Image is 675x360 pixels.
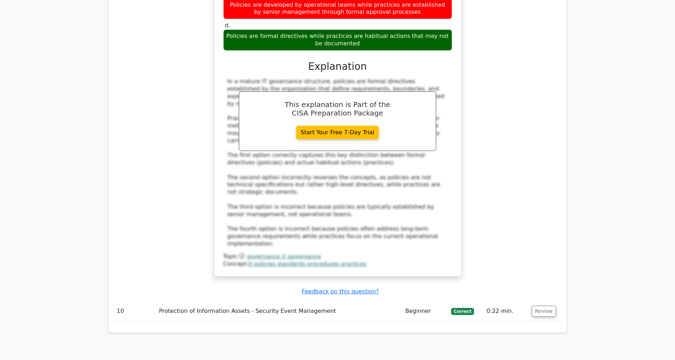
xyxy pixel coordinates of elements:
[223,29,452,51] div: Policies are formal directives while practices are habitual actions that may not be documented
[114,301,156,321] td: 10
[403,301,448,321] td: Beginner
[484,301,529,321] td: 0:22 min.
[223,253,452,260] div: Topic:
[227,78,448,247] div: In a mature IT governance structure, policies are formal directives established by the organizati...
[247,253,321,260] a: governance it governance
[302,288,379,295] a: Feedback on this question?
[248,260,366,267] a: it policies standards procedures practices
[227,61,448,73] h3: Explanation
[296,126,379,139] a: Start Your Free 7-Day Trial
[223,260,452,268] div: Concept:
[156,301,403,321] td: Protection of Information Assets - Security Event Management
[532,306,556,317] button: Review
[451,308,474,315] span: Correct
[225,22,230,29] span: d.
